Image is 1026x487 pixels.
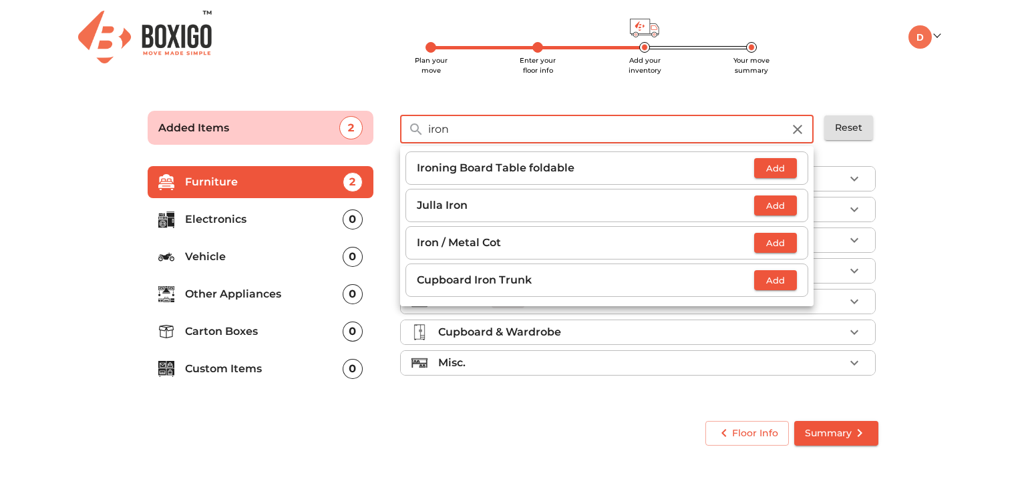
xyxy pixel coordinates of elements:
[185,211,343,227] p: Electronics
[417,160,754,176] p: Ironing Board Table foldable
[343,247,363,267] div: 0
[185,324,343,340] p: Carton Boxes
[761,235,790,251] span: Add
[185,361,343,377] p: Custom Items
[761,198,790,213] span: Add
[754,233,797,254] button: Add
[343,284,363,304] div: 0
[343,172,363,192] div: 2
[78,11,212,63] img: Boxigo
[417,272,754,288] p: Cupboard Iron Trunk
[438,324,561,340] p: Cupboard & Wardrobe
[415,56,448,75] span: Plan your move
[417,235,754,251] p: Iron / Metal Cot
[343,322,363,342] div: 0
[805,425,868,442] span: Summary
[339,116,363,139] div: 2
[754,195,797,216] button: Add
[520,56,556,75] span: Enter your floor info
[705,421,789,446] button: Floor Info
[761,161,790,176] span: Add
[629,56,661,75] span: Add your inventory
[343,359,363,379] div: 0
[185,249,343,265] p: Vehicle
[420,115,791,143] input: Search Inventory
[411,324,427,340] img: cupboard_wardrobe
[824,115,873,140] button: Reset
[185,174,343,190] p: Furniture
[761,273,790,288] span: Add
[158,120,339,136] p: Added Items
[411,355,427,371] img: misc
[716,425,778,442] span: Floor Info
[417,197,754,213] p: Julla Iron
[754,270,797,291] button: Add
[343,209,363,229] div: 0
[733,56,769,75] span: Your move summary
[794,421,878,446] button: Summary
[754,158,797,179] button: Add
[835,119,862,136] span: Reset
[185,286,343,302] p: Other Appliances
[438,355,466,371] p: Misc.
